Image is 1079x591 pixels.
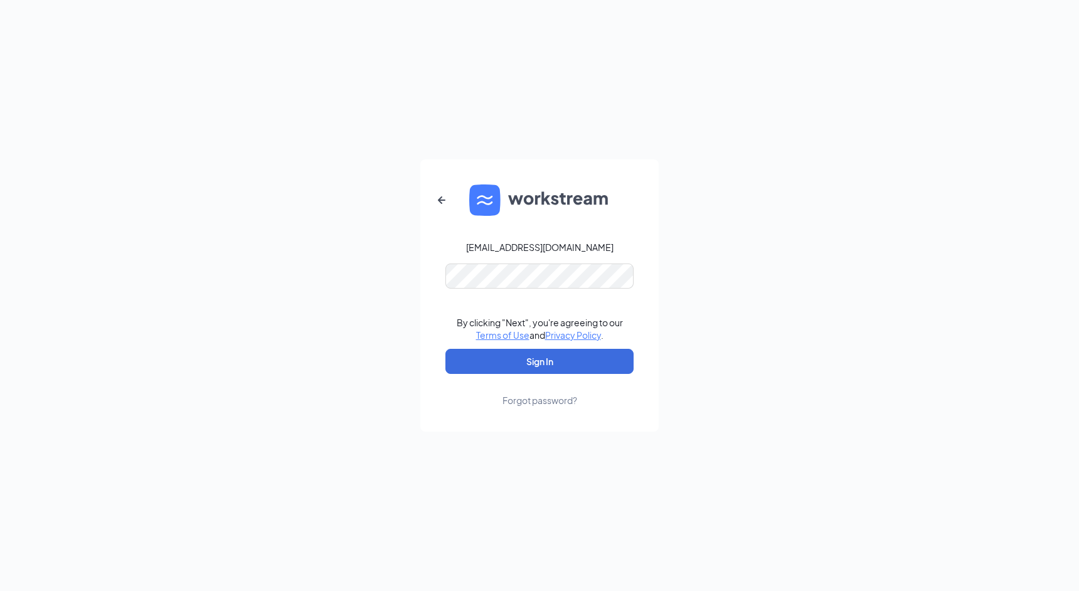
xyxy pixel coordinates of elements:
[476,329,529,341] a: Terms of Use
[466,241,614,253] div: [EMAIL_ADDRESS][DOMAIN_NAME]
[434,193,449,208] svg: ArrowLeftNew
[427,185,457,215] button: ArrowLeftNew
[545,329,601,341] a: Privacy Policy
[502,394,577,407] div: Forgot password?
[445,349,634,374] button: Sign In
[457,316,623,341] div: By clicking "Next", you're agreeing to our and .
[469,184,610,216] img: WS logo and Workstream text
[502,374,577,407] a: Forgot password?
